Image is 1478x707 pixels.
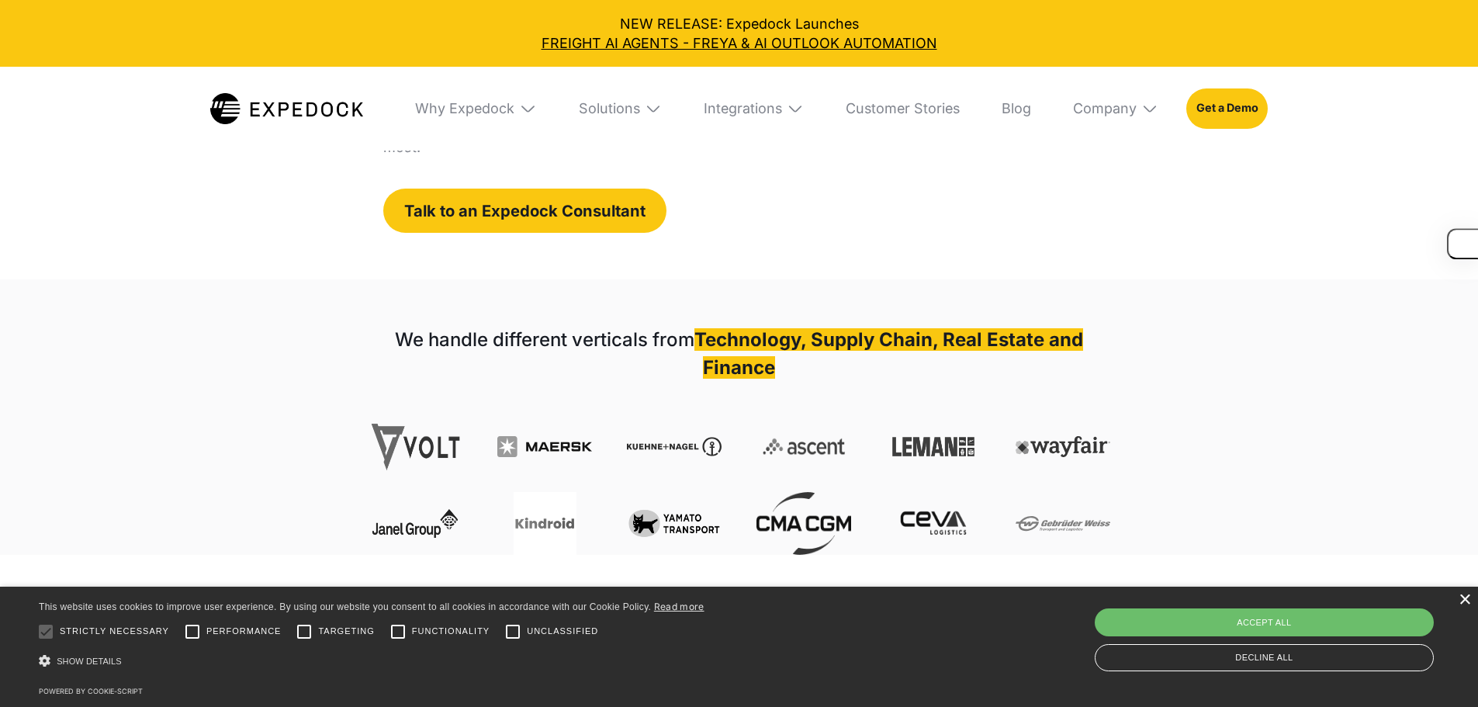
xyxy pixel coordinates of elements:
div: NEW RELEASE: Expedock Launches [14,14,1464,53]
div: Show details [39,650,704,674]
div: Accept all [1095,608,1434,636]
div: Solutions [579,100,640,117]
span: Show details [57,657,122,666]
span: This website uses cookies to improve user experience. By using our website you consent to all coo... [39,601,651,612]
a: Powered by cookie-script [39,687,143,695]
a: Talk to an Expedock Consultant [383,189,666,232]
span: Strictly necessary [60,625,169,638]
a: Get a Demo [1186,88,1268,129]
a: Blog [988,67,1045,151]
span: Unclassified [527,625,598,638]
div: Solutions [565,67,676,151]
div: Company [1059,67,1172,151]
div: Decline all [1095,644,1434,671]
div: Integrations [704,100,782,117]
div: Close [1459,594,1470,606]
div: Company [1073,100,1137,117]
a: FREIGHT AI AGENTS - FREYA & AI OUTLOOK AUTOMATION [14,33,1464,53]
span: Targeting [318,625,374,638]
a: Customer Stories [832,67,974,151]
a: Read more [654,601,704,612]
span: Performance [206,625,282,638]
div: Why Expedock [401,67,550,151]
strong: Technology, Supply Chain, Real Estate and Finance [694,328,1083,379]
div: Why Expedock [415,100,514,117]
span: Functionality [412,625,490,638]
strong: We handle different verticals from [395,328,694,351]
div: Integrations [690,67,818,151]
iframe: Chat Widget [1400,632,1478,707]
